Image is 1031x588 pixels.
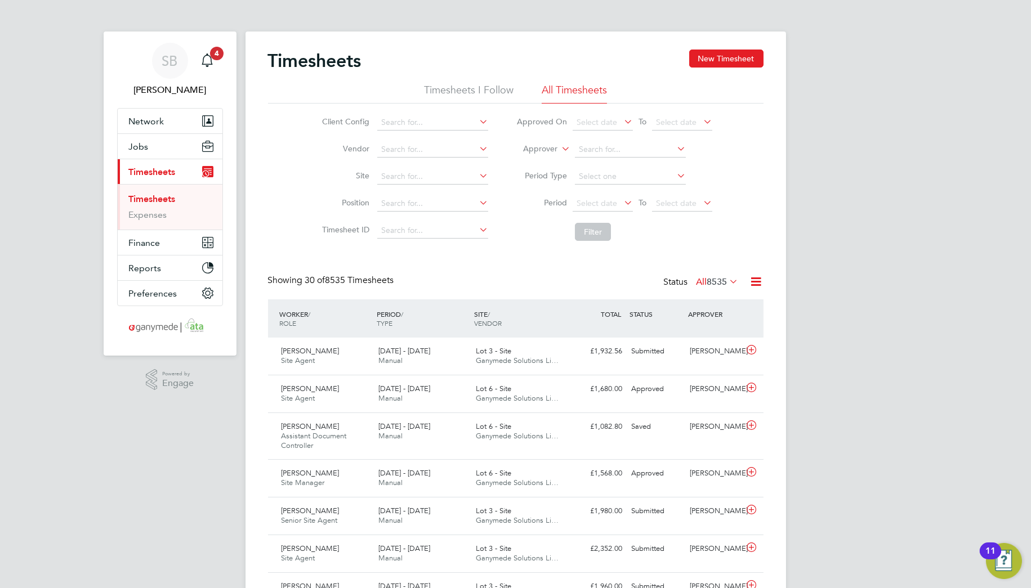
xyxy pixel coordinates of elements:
div: SITE [471,304,569,333]
span: Manual [378,478,403,487]
a: Expenses [129,209,167,220]
li: All Timesheets [542,83,607,104]
div: £1,568.00 [569,464,627,483]
button: Reports [118,255,222,280]
span: Select date [656,198,697,208]
button: Jobs [118,134,222,159]
span: To [635,195,650,210]
span: Samantha Briggs [117,83,223,97]
span: Manual [378,393,403,403]
label: Client Config [319,116,369,127]
span: Senior Site Agent [282,515,338,525]
span: 4 [210,47,224,60]
div: £2,352.00 [569,540,627,558]
span: Ganymede Solutions Li… [476,553,559,563]
span: Network [129,116,164,127]
span: Site Agent [282,393,315,403]
span: [DATE] - [DATE] [378,506,430,515]
label: Period Type [516,170,567,181]
span: Site Manager [282,478,325,487]
div: £1,980.00 [569,502,627,520]
span: / [401,309,403,318]
span: TOTAL [601,309,622,318]
span: Ganymede Solutions Li… [476,393,559,403]
span: Select date [577,117,617,127]
div: STATUS [627,304,686,324]
span: Powered by [162,369,194,379]
label: Site [319,170,369,181]
span: [DATE] - [DATE] [378,544,430,553]
span: Lot 3 - Site [476,506,511,515]
span: [PERSON_NAME] [282,544,340,553]
div: Approved [627,464,686,483]
span: [DATE] - [DATE] [378,468,430,478]
input: Search for... [377,115,488,131]
div: £1,680.00 [569,380,627,398]
input: Search for... [575,142,686,158]
input: Search for... [377,196,488,212]
img: ganymedesolutions-logo-retina.png [126,317,214,335]
span: Site Agent [282,553,315,563]
span: Site Agent [282,356,315,365]
div: Status [664,275,741,290]
input: Select one [575,169,686,185]
div: PERIOD [374,304,471,333]
button: Finance [118,230,222,255]
span: Preferences [129,288,177,299]
button: Filter [575,223,611,241]
span: Manual [378,431,403,441]
label: All [697,276,739,288]
span: TYPE [377,318,392,327]
span: Manual [378,515,403,525]
button: Timesheets [118,159,222,184]
span: 8535 [707,276,727,288]
label: Approver [507,143,557,155]
span: To [635,114,650,129]
label: Period [516,198,567,208]
div: Saved [627,418,686,436]
label: Position [319,198,369,208]
span: [DATE] - [DATE] [378,421,430,431]
span: Jobs [129,141,149,152]
span: [PERSON_NAME] [282,346,340,356]
span: Timesheets [129,167,176,177]
span: Lot 6 - Site [476,468,511,478]
span: [PERSON_NAME] [282,468,340,478]
span: Lot 3 - Site [476,346,511,356]
button: New Timesheet [689,50,764,68]
span: [PERSON_NAME] [282,506,340,515]
div: 11 [985,551,996,565]
input: Search for... [377,223,488,239]
div: Submitted [627,342,686,361]
label: Vendor [319,143,369,154]
span: [DATE] - [DATE] [378,346,430,356]
div: Submitted [627,502,686,520]
span: Ganymede Solutions Li… [476,515,559,525]
span: 30 of [305,275,325,286]
div: Timesheets [118,184,222,230]
div: Submitted [627,540,686,558]
div: [PERSON_NAME] [685,540,744,558]
div: £1,082.80 [569,418,627,436]
nav: Main navigation [104,32,236,356]
li: Timesheets I Follow [424,83,514,104]
a: Go to home page [117,317,223,335]
span: Manual [378,553,403,563]
span: [PERSON_NAME] [282,384,340,393]
a: Powered byEngage [146,369,194,390]
div: Approved [627,380,686,398]
span: 8535 Timesheets [305,275,394,286]
span: Assistant Document Controller [282,431,347,450]
div: £1,932.56 [569,342,627,361]
span: Finance [129,237,160,248]
input: Search for... [377,169,488,185]
div: [PERSON_NAME] [685,502,744,520]
span: Engage [162,379,194,388]
span: ROLE [280,318,297,327]
span: Reports [129,263,162,273]
span: [PERSON_NAME] [282,421,340,431]
span: Select date [656,117,697,127]
span: Select date [577,198,617,208]
div: Showing [268,275,396,286]
div: [PERSON_NAME] [685,380,744,398]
